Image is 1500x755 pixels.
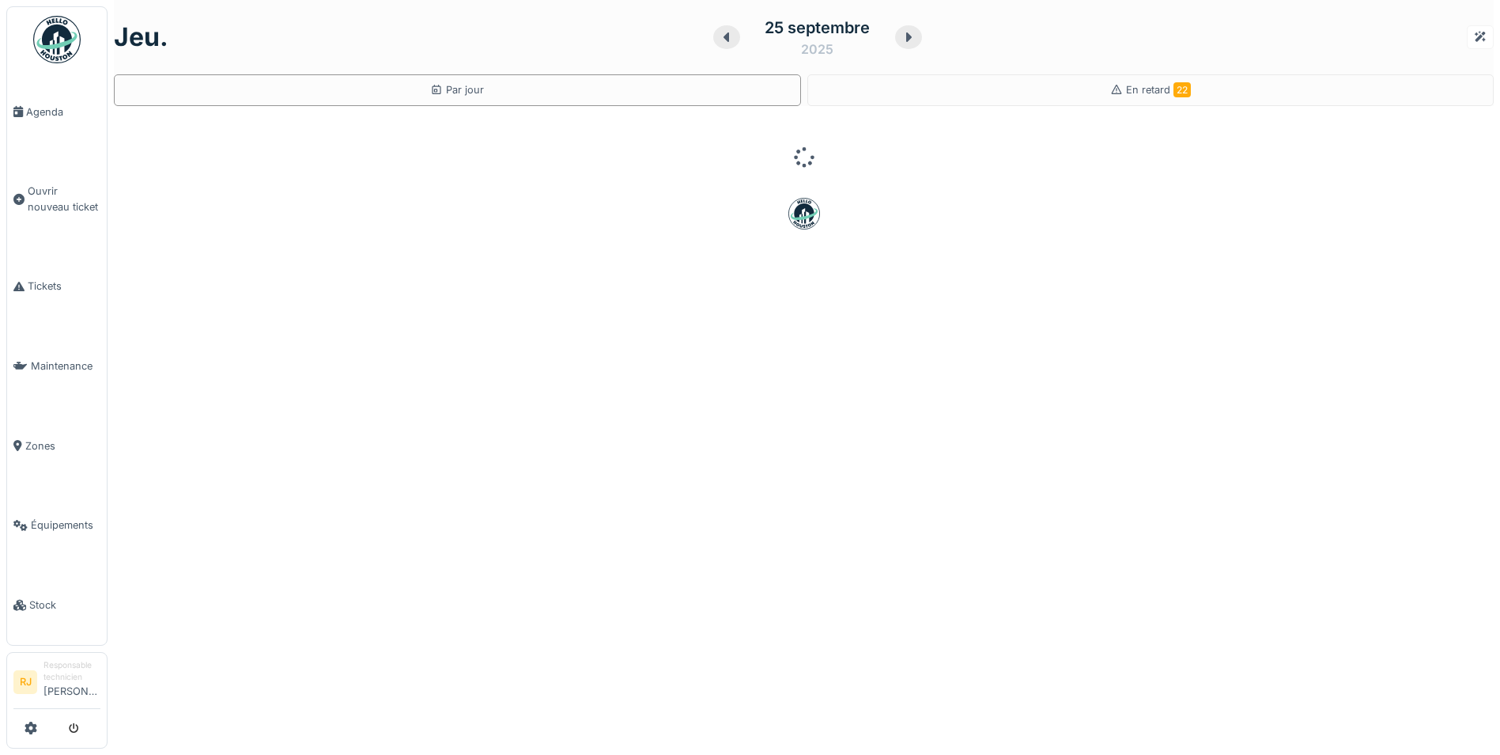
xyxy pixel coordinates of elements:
[765,16,870,40] div: 25 septembre
[7,486,107,566] a: Équipements
[114,22,168,52] h1: jeu.
[7,565,107,645] a: Stock
[25,438,100,453] span: Zones
[801,40,833,59] div: 2025
[7,326,107,406] a: Maintenance
[7,247,107,327] a: Tickets
[28,279,100,294] span: Tickets
[43,659,100,705] li: [PERSON_NAME]
[31,359,100,374] span: Maintenance
[33,16,81,63] img: Badge_color-CXgf-gQk.svg
[7,406,107,486] a: Zones
[430,82,484,97] div: Par jour
[1126,84,1191,96] span: En retard
[31,518,100,533] span: Équipements
[13,659,100,709] a: RJ Responsable technicien[PERSON_NAME]
[43,659,100,684] div: Responsable technicien
[1173,82,1191,97] span: 22
[7,72,107,152] a: Agenda
[29,598,100,613] span: Stock
[788,198,820,230] img: badge-BVDL4wpA.svg
[7,152,107,247] a: Ouvrir nouveau ticket
[26,104,100,120] span: Agenda
[13,670,37,694] li: RJ
[28,184,100,214] span: Ouvrir nouveau ticket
